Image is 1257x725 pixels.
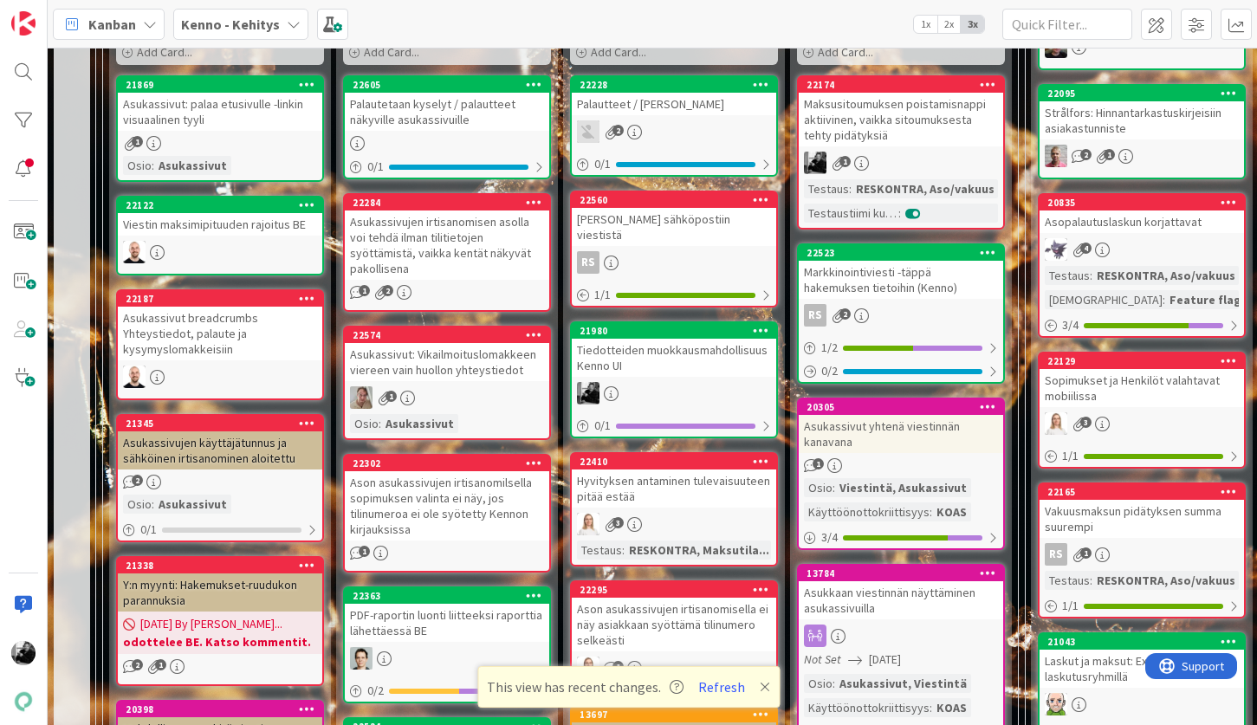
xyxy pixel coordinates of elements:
span: : [898,204,901,223]
a: 21338Y:n myynti: Hakemukset-ruudukon parannuksia[DATE] By [PERSON_NAME]...odottelee BE. Katso kom... [116,556,324,686]
div: RS [572,251,776,274]
div: Osio [350,414,379,433]
div: 13697 [580,709,776,721]
div: 21980 [580,325,776,337]
div: 20398 [118,702,322,717]
div: 0/2 [799,360,1003,382]
div: 22363 [353,590,549,602]
div: Testaus [577,541,622,560]
div: SL [345,386,549,409]
div: 22129Sopimukset ja Henkilöt valahtavat mobiilissa [1040,353,1244,407]
div: 22187Asukassivut breadcrumbs Yhteystiedot, palaute ja kysymyslomakkeisiin [118,291,322,360]
span: : [1090,571,1092,590]
div: 21338Y:n myynti: Hakemukset-ruudukon parannuksia [118,558,322,612]
div: 20305Asukassivut yhtenä viestinnän kanavana [799,399,1003,453]
div: Osio [123,495,152,514]
span: 1 [612,661,624,672]
span: 3 / 4 [821,528,838,547]
div: Asukassivut [154,495,231,514]
div: KM [799,152,1003,174]
div: 22523 [799,245,1003,261]
a: 20835Asopalautuslaskun korjattavatLMTestaus:RESKONTRA, Aso/vakuus[DEMOGRAPHIC_DATA]:Feature flag3/4 [1038,193,1246,338]
img: KM [804,152,826,174]
div: 3/4 [1040,314,1244,336]
span: [DATE] [869,651,901,669]
img: KM [577,382,599,405]
span: 2 [132,475,143,486]
div: 22523Markkinointiviesti -täppä hakemuksen tietoihin (Kenno) [799,245,1003,299]
span: [DATE] By [PERSON_NAME]... [140,615,282,633]
div: RS [577,251,599,274]
div: Y:n myynti: Hakemukset-ruudukon parannuksia [118,573,322,612]
b: Kenno - Kehitys [181,16,280,33]
a: 20305Asukassivut yhtenä viestinnän kanavanaOsio:Viestintä, AsukassivutKäyttöönottokriittisyys:KOA... [797,398,1005,550]
div: RESKONTRA, Aso/vakuus [1092,571,1240,590]
div: Asukassivut yhtenä viestinnän kanavana [799,415,1003,453]
div: 21043Laskut ja maksut: Excel laskutusryhmillä [1040,634,1244,688]
a: 22174Maksusitoumuksen poistamisnappi aktiivinen, vaikka sitoumuksesta tehty pidätyksiäKMTestaus:R... [797,75,1005,230]
div: 22363 [345,588,549,604]
span: 0 / 1 [594,155,611,173]
img: HJ [1045,145,1067,167]
div: Osio [804,674,833,693]
div: 22363PDF-raportin luonti liitteeksi raporttia lähettäessä BE [345,588,549,642]
div: Testaustiimi kurkkaa [804,204,898,223]
img: TT [350,647,373,670]
div: 1/1 [1040,595,1244,617]
div: 22095 [1047,87,1244,100]
div: 21043 [1047,636,1244,648]
div: SL [1040,412,1244,435]
img: TM [123,241,146,263]
div: Asukassivut, Viestintä [835,674,971,693]
a: 22605Palautetaan kyselyt / palautteet näkyville asukassivuille0/1 [343,75,551,179]
span: 0 / 1 [140,521,157,539]
img: Visit kanbanzone.com [11,11,36,36]
div: Palautetaan kyselyt / palautteet näkyville asukassivuille [345,93,549,131]
div: 22560[PERSON_NAME] sähköpostiin viestistä [572,192,776,246]
a: 22560[PERSON_NAME] sähköpostiin viestistäRS1/1 [570,191,778,307]
a: 22122Viestin maksimipituuden rajoitus BETM [116,196,324,275]
span: Add Card... [818,44,873,60]
a: 21869Asukassivut: palaa etusivulle -linkin visuaalinen tyyliOsio:Asukassivut [116,75,324,182]
span: : [849,179,852,198]
div: LM [1040,238,1244,261]
button: Refresh [692,676,751,698]
div: 22187 [118,291,322,307]
span: : [379,414,381,433]
a: 22165Vakuusmaksun pidätyksen summa suurempiRSTestaus:RESKONTRA, Aso/vakuus1/1 [1038,482,1246,618]
div: KOAS [932,502,971,521]
div: Viestintä, Asukassivut [835,478,971,497]
div: 3/4 [799,527,1003,548]
div: [PERSON_NAME] sähköpostiin viestistä [572,208,776,246]
div: TT [345,647,549,670]
div: Asukassivujen irtisanomisen asolla voi tehdä ilman tilitietojen syöttämistä, vaikka kentät näkyvä... [345,210,549,280]
div: 22560 [572,192,776,208]
div: Laskut ja maksut: Excel laskutusryhmillä [1040,650,1244,688]
div: 22122Viestin maksimipituuden rajoitus BE [118,197,322,236]
span: : [152,156,154,175]
span: 0 / 2 [367,682,384,700]
div: Käyttöönottokriittisyys [804,698,930,717]
a: 22295Ason asukassivujen irtisanomisella ei näy asiakkaan syöttämä tilinumero selkeästiSL [570,580,778,691]
div: Asukassivujen käyttäjätunnus ja sähköinen irtisanominen aloitettu [118,431,322,469]
div: 22295Ason asukassivujen irtisanomisella ei näy asiakkaan syöttämä tilinumero selkeästi [572,582,776,651]
a: 21980Tiedotteiden muokkausmahdollisuus Kenno UIKM0/1 [570,321,778,438]
span: 1 [359,285,370,296]
span: 1 [359,546,370,557]
div: Maksusitoumuksen poistamisnappi aktiivinen, vaikka sitoumuksesta tehty pidätyksiä [799,93,1003,146]
img: LM [1045,238,1067,261]
div: TH [572,120,776,143]
span: 1 [155,659,166,670]
div: 13784Asukkaan viestinnän näyttäminen asukassivuilla [799,566,1003,619]
span: 1 / 2 [821,339,838,357]
span: : [930,502,932,521]
div: 22165 [1047,486,1244,498]
div: 0/1 [345,156,549,178]
div: 22122 [126,199,322,211]
img: avatar [11,689,36,714]
div: 22410 [580,456,776,468]
span: 1 [132,136,143,147]
div: RESKONTRA, Maksutila... [625,541,774,560]
div: 22295 [572,582,776,598]
div: Osio [123,156,152,175]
